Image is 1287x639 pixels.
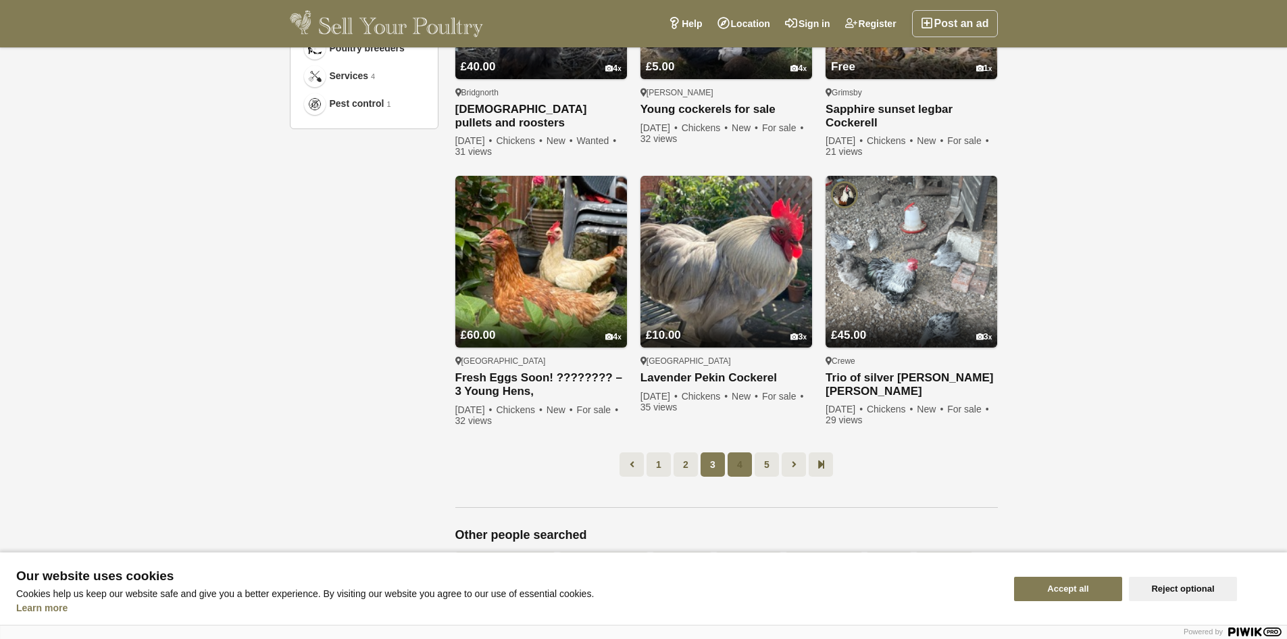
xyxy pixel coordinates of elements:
[762,122,805,133] span: For sale
[640,133,677,144] span: 32 views
[640,402,677,412] span: 35 views
[917,404,944,415] span: New
[308,70,322,83] img: Services
[652,552,712,568] a: lavender le
[301,90,427,118] a: Pest control Pest control 1
[455,371,627,399] a: Fresh Eggs Soon! ???????? – 3 Young Hens, [DEMOGRAPHIC_DATA] + Free Transport Cage – £60
[640,356,812,366] div: [GEOGRAPHIC_DATA]
[867,135,915,146] span: Chickens
[826,303,997,348] a: £45.00 3
[826,103,997,130] a: Sapphire sunset legbar Cockerell
[640,371,812,385] a: Lavender Pekin Cockerel
[455,103,627,130] a: [DEMOGRAPHIC_DATA] pullets and roosters
[640,103,812,117] a: Young cockerels for sale
[16,602,68,613] a: Learn more
[661,10,709,37] a: Help
[646,329,681,341] span: £10.00
[640,176,812,348] img: Lavender Pekin Cockerel
[682,391,730,402] span: Chickens
[455,303,627,348] a: £60.00 4
[577,404,620,415] span: For sale
[1014,577,1122,601] button: Accept all
[831,329,866,341] span: £45.00
[915,552,973,568] a: black rock
[640,87,812,98] div: [PERSON_NAME]
[290,10,484,37] img: Sell Your Poultry
[308,42,322,55] img: Poultry breeders
[496,404,544,415] span: Chickens
[330,41,405,55] span: Poultry breeders
[455,552,555,568] a: australorp chickens
[732,122,759,133] span: New
[455,87,627,98] div: Bridgnorth
[912,10,998,37] a: Post an ad
[301,62,427,90] a: Services Services 4
[826,87,997,98] div: Grimsby
[330,69,369,83] span: Services
[790,332,807,342] div: 3
[308,97,322,111] img: Pest control
[455,135,494,146] span: [DATE]
[867,404,915,415] span: Chickens
[947,404,990,415] span: For sale
[755,452,779,477] a: 5
[701,452,725,477] span: 3
[826,415,862,425] span: 29 views
[461,329,496,341] span: £60.00
[455,356,627,366] div: [GEOGRAPHIC_DATA]
[455,415,492,426] span: 32 views
[826,135,864,146] span: [DATE]
[762,391,805,402] span: For sale
[682,122,730,133] span: Chickens
[976,332,992,342] div: 3
[547,135,574,146] span: New
[785,552,863,568] a: lavender legho
[826,404,864,415] span: [DATE]
[790,64,807,74] div: 4
[976,64,992,74] div: 1
[301,34,427,62] a: Poultry breeders Poultry breeders
[577,135,618,146] span: Wanted
[461,60,496,73] span: £40.00
[640,391,679,402] span: [DATE]
[371,71,375,82] em: 4
[455,34,627,79] a: £40.00 4
[838,10,904,37] a: Register
[778,10,838,37] a: Sign in
[831,60,855,73] span: Free
[640,34,812,79] a: £5.00 4
[674,452,698,477] a: 2
[1129,577,1237,601] button: Reject optional
[559,552,649,568] a: [PERSON_NAME]
[1184,628,1223,636] span: Powered by
[866,552,912,568] a: lavende
[547,404,574,415] span: New
[710,10,778,37] a: Location
[330,97,384,111] span: Pest control
[826,356,997,366] div: Crewe
[715,552,782,568] a: lavender leg
[647,452,671,477] a: 1
[732,391,759,402] span: New
[16,588,998,599] p: Cookies help us keep our website safe and give you a better experience. By visiting our website y...
[605,332,622,342] div: 4
[640,122,679,133] span: [DATE]
[455,528,998,543] h2: Other people searched
[917,135,944,146] span: New
[605,64,622,74] div: 4
[640,303,812,348] a: £10.00 3
[826,146,862,157] span: 21 views
[16,569,998,583] span: Our website uses cookies
[826,371,997,398] a: Trio of silver [PERSON_NAME] [PERSON_NAME]
[826,176,997,348] img: Trio of silver partridge pekins
[496,135,544,146] span: Chickens
[646,60,675,73] span: £5.00
[455,404,494,415] span: [DATE]
[455,176,627,348] img: Fresh Eggs Soon! ???????? – 3 Young Hens, 3 Months Old + Free Transport Cage – £60
[831,181,858,208] img: The Bull Pen
[386,99,390,110] em: 1
[455,146,492,157] span: 31 views
[728,452,752,477] a: 4
[947,135,990,146] span: For sale
[826,34,997,79] a: Free 1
